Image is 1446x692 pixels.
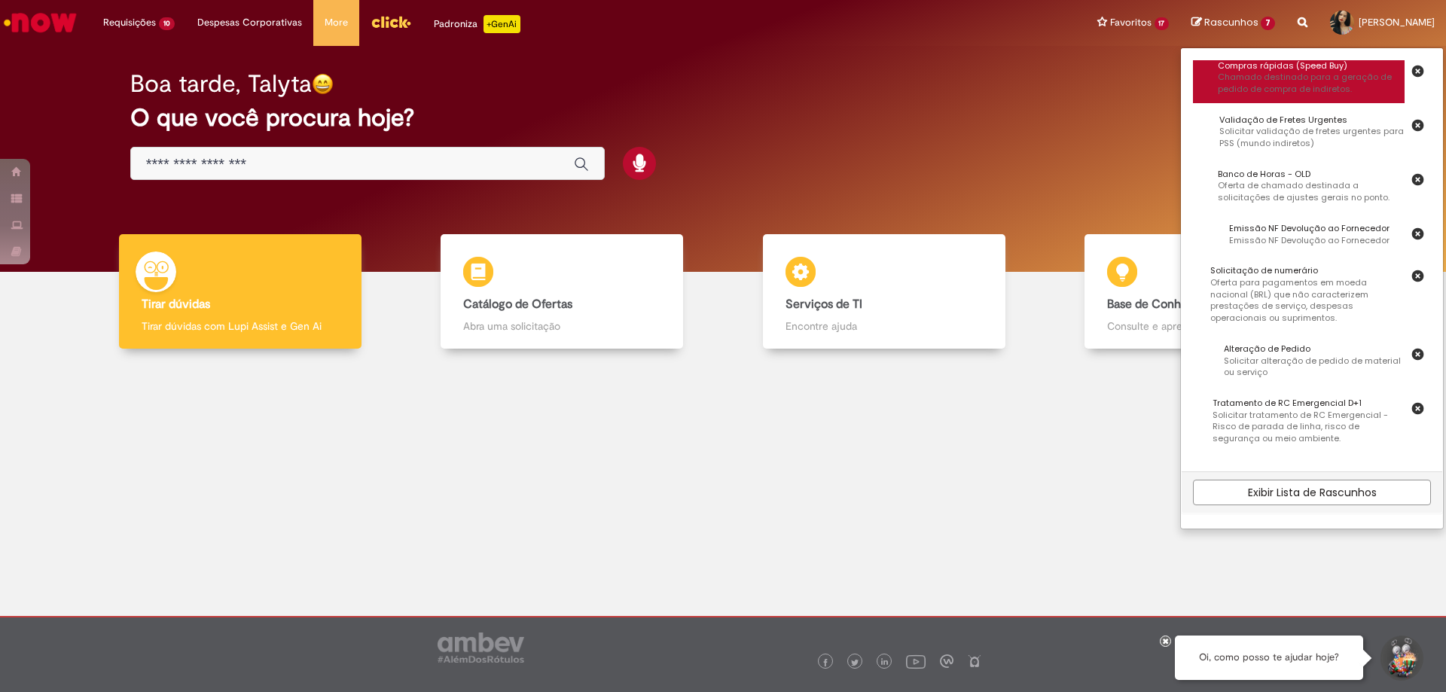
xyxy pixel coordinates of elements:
img: logo_footer_facebook.png [822,659,829,666]
a: Compras rápidas (Speed Buy) [1193,60,1405,103]
p: Solicitar validação de fretes urgentes para PSS (mundo indiretos) [1219,126,1405,149]
h2: O que você procura hoje? [130,105,1316,131]
a: Solicitação de numerário [1193,265,1405,332]
b: Base de Conhecimento [1107,297,1231,312]
b: Catálogo de Ofertas [463,297,572,312]
span: 7 [1261,17,1275,30]
div: Banco de Horas - OLD [1218,169,1405,181]
p: Solicitar alteração de pedido de material ou serviço [1224,355,1405,379]
p: Solicitar tratamento de RC Emergencial - Risco de parada de linha, risco de segurança ou meio amb... [1213,410,1405,445]
span: Despesas Corporativas [197,15,302,30]
button: Iniciar Conversa de Suporte [1378,636,1423,681]
a: Rascunhos [1191,16,1275,30]
b: Tirar dúvidas [142,297,210,312]
span: Favoritos [1110,15,1152,30]
a: Tratamento de RC Emergencial D+1 [1193,398,1405,453]
div: Compras rápidas (Speed Buy) [1218,60,1405,72]
p: +GenAi [484,15,520,33]
b: Serviços de TI [786,297,862,312]
div: Alteração de Pedido [1224,343,1405,355]
span: [PERSON_NAME] [1359,16,1435,29]
p: Encontre ajuda [786,319,983,334]
img: happy-face.png [312,73,334,95]
img: logo_footer_workplace.png [940,654,953,668]
a: Emissão NF Devolução ao Fornecedor [1193,223,1390,254]
a: Alteração de Pedido [1193,343,1405,386]
div: Padroniza [434,15,520,33]
h2: Boa tarde, Talyta [130,71,312,97]
p: Oferta de chamado destinada a solicitações de ajustes gerais no ponto. [1218,180,1405,203]
a: Serviços de TI Encontre ajuda [723,234,1045,349]
div: Oi, como posso te ajudar hoje? [1175,636,1363,680]
a: Base de Conhecimento Consulte e aprenda [1045,234,1368,349]
span: Rascunhos [1204,15,1258,29]
img: logo_footer_youtube.png [906,651,926,671]
img: logo_footer_linkedin.png [881,658,889,667]
img: logo_footer_twitter.png [851,659,859,666]
span: 10 [159,17,175,30]
div: Validação de Fretes Urgentes [1219,114,1405,127]
a: Exibir Lista de Rascunhos [1193,480,1431,505]
div: Emissão NF Devolução ao Fornecedor [1229,223,1390,235]
img: ServiceNow [2,8,79,38]
img: click_logo_yellow_360x200.png [371,11,411,33]
a: Validação de Fretes Urgentes [1193,114,1405,157]
img: logo_footer_ambev_rotulo_gray.png [438,633,524,663]
p: Tirar dúvidas com Lupi Assist e Gen Ai [142,319,339,334]
a: Tirar dúvidas Tirar dúvidas com Lupi Assist e Gen Ai [79,234,401,349]
img: logo_footer_naosei.png [968,654,981,668]
div: Solicitação de numerário [1210,265,1405,277]
span: 17 [1155,17,1170,30]
p: Emissão NF Devolução ao Fornecedor [1229,235,1390,247]
a: Catálogo de Ofertas Abra uma solicitação [401,234,724,349]
p: Chamado destinado para a geração de pedido de compra de indiretos. [1218,72,1405,95]
p: Consulte e aprenda [1107,319,1304,334]
a: Banco de Horas - OLD [1193,169,1405,212]
span: Requisições [103,15,156,30]
span: More [325,15,348,30]
p: Oferta para pagamentos em moeda nacional (BRL) que não caracterizem prestações de serviço, despes... [1210,277,1405,325]
p: Abra uma solicitação [463,319,660,334]
div: Tratamento de RC Emergencial D+1 [1213,398,1405,410]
